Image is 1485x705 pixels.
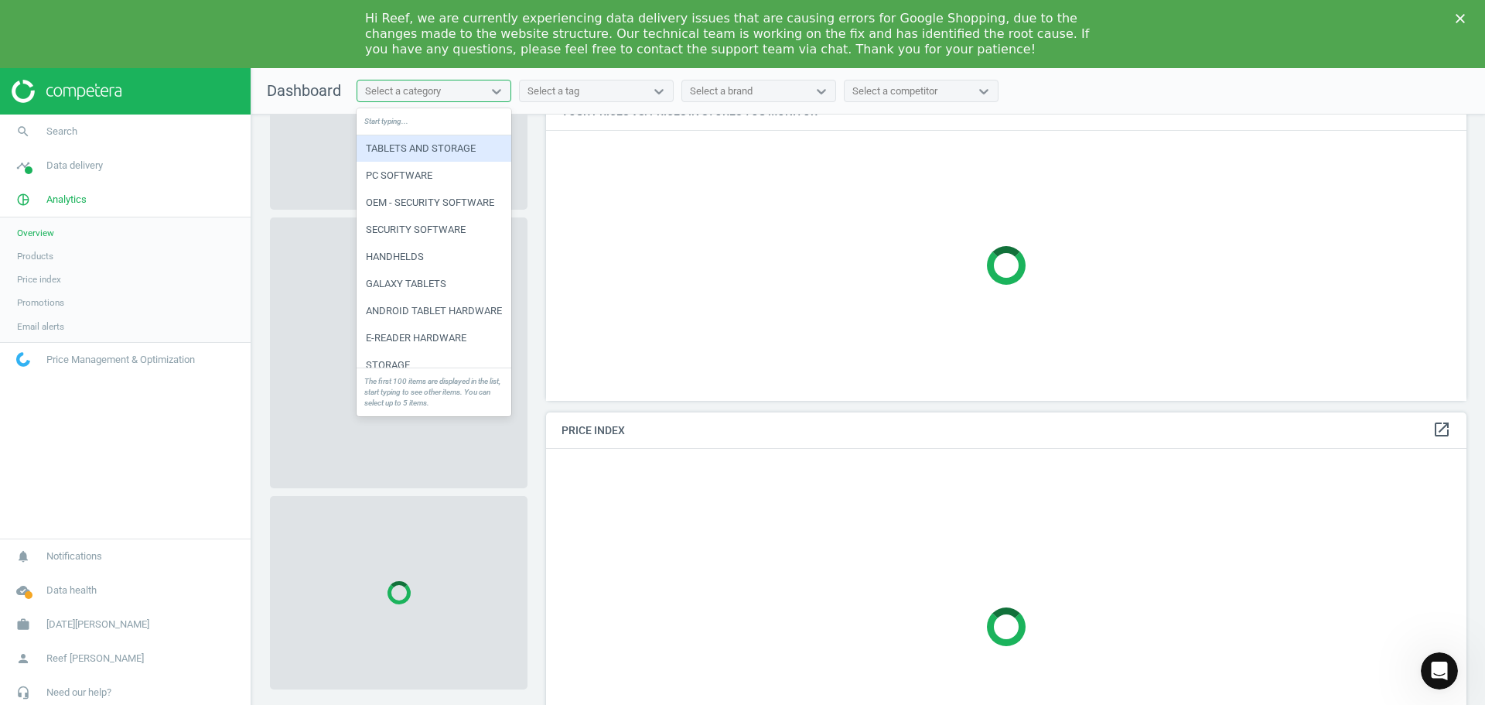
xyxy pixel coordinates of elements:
[546,412,1466,449] h4: Price Index
[46,584,97,597] span: Data health
[9,576,38,605] i: cloud_done
[17,250,53,262] span: Products
[357,163,511,189] div: PC SOFTWARE
[46,549,102,563] span: Notifications
[357,298,511,324] div: ANDROID TABLET HARDWARE
[357,244,511,270] div: HANDHELDS
[9,185,38,214] i: pie_chart_outlined
[9,542,38,571] i: notifications
[46,353,195,367] span: Price Management & Optimization
[527,84,579,98] div: Select a tag
[357,325,511,351] div: E-READER HARDWARE
[357,190,511,216] div: OEM - SECURITY SOFTWARE
[357,135,511,368] div: grid
[17,296,64,309] span: Promotions
[357,135,511,162] div: TABLETS AND STORAGE
[46,193,87,207] span: Analytics
[1421,652,1458,690] iframe: Intercom live chat
[267,81,341,100] span: Dashboard
[46,159,103,173] span: Data delivery
[365,11,1095,57] div: Hi Reef, we are currently experiencing data delivery issues that are causing errors for Google Sh...
[9,644,38,673] i: person
[357,108,511,135] div: Start typing...
[46,652,144,666] span: Reef [PERSON_NAME]
[690,84,753,98] div: Select a brand
[852,84,937,98] div: Select a competitor
[1432,420,1451,439] i: open_in_new
[12,80,121,103] img: ajHJNr6hYgQAAAAASUVORK5CYII=
[1456,14,1471,23] div: Close
[16,352,30,367] img: wGWNvw8QSZomAAAAABJRU5ErkJggg==
[46,125,77,139] span: Search
[357,352,511,378] div: STORAGE
[357,217,511,243] div: SECURITY SOFTWARE
[365,84,441,98] div: Select a category
[9,117,38,146] i: search
[9,151,38,180] i: timeline
[46,618,149,631] span: [DATE][PERSON_NAME]
[17,320,64,333] span: Email alerts
[46,686,111,700] span: Need our help?
[357,271,511,297] div: GALAXY TABLETS
[357,368,511,416] div: The first 100 items are displayed in the list, start typing to see other items. You can select up...
[17,273,61,286] span: Price index
[1432,420,1451,440] a: open_in_new
[17,227,54,239] span: Overview
[9,610,38,639] i: work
